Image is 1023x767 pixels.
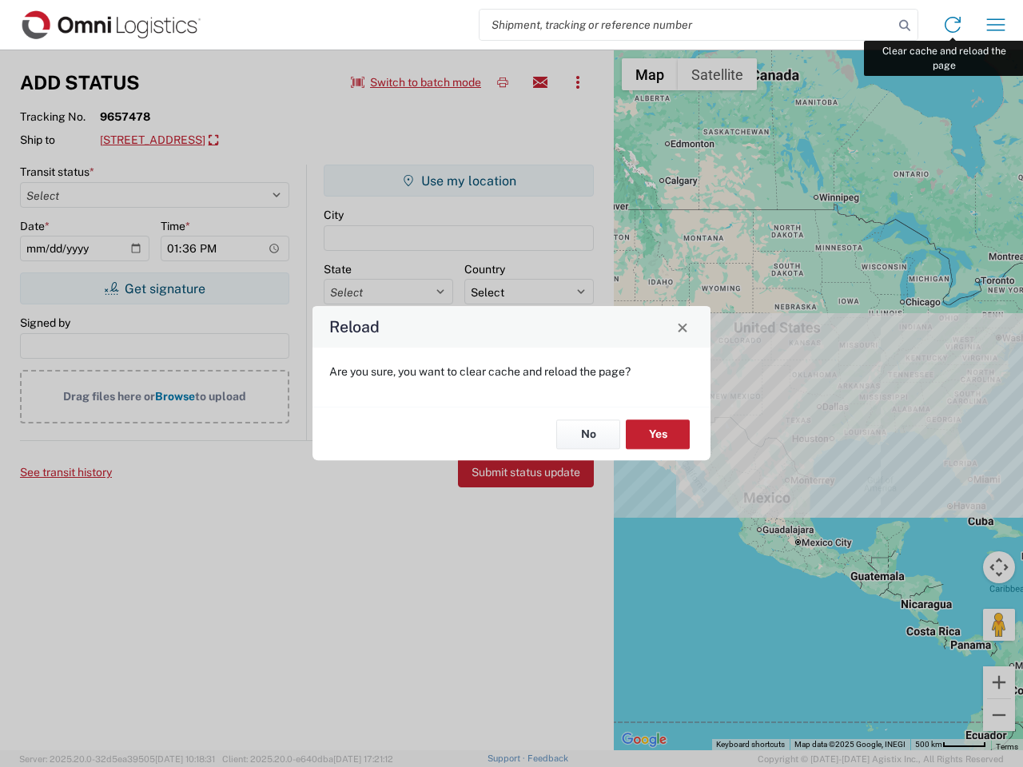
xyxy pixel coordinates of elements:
h4: Reload [329,316,380,339]
button: Yes [626,419,690,449]
button: No [556,419,620,449]
button: Close [671,316,694,338]
p: Are you sure, you want to clear cache and reload the page? [329,364,694,379]
input: Shipment, tracking or reference number [480,10,894,40]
